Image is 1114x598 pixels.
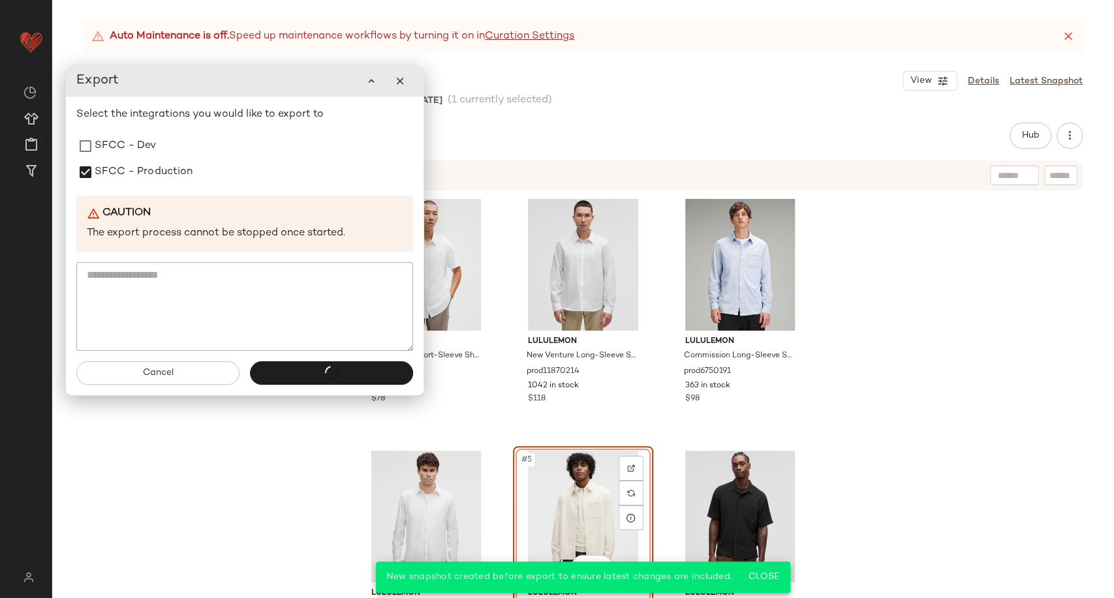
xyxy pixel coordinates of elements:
[910,76,932,86] span: View
[684,366,731,378] span: prod6750191
[675,199,806,331] img: LM3FB2S_048568_1
[748,572,780,582] span: Close
[571,555,613,578] button: View
[675,451,806,582] img: LM3EZ5S_0001_1
[528,336,638,348] span: lululemon
[685,336,796,348] span: lululemon
[76,361,240,385] button: Cancel
[743,565,785,589] button: Close
[518,199,649,331] img: LM3FJZS_0002_1
[518,451,649,582] img: LM3GA7S_033454_1
[1010,123,1051,149] button: Hub
[684,350,794,362] span: Commission Long-Sleeve Shirt Pocket
[1021,130,1040,141] span: Hub
[485,29,574,44] a: Curation Settings
[76,107,413,123] p: Select the integrations you would like to export to
[18,29,44,55] img: heart_red.DM2ytmEG.svg
[102,206,151,221] b: Caution
[370,350,480,362] span: Airing Easy Short-Sleeve Shirt
[685,380,730,392] span: 363 in stock
[87,226,403,241] p: The export process cannot be stopped once started.
[23,86,37,99] img: svg%3e
[903,71,957,91] button: View
[142,368,174,378] span: Cancel
[361,451,492,582] img: LM3FK0S_0002_1
[528,393,546,405] span: $118
[91,29,574,44] div: Speed up maintenance workflows by turning it on in
[1010,74,1083,88] a: Latest Snapshot
[110,29,229,44] strong: Auto Maintenance is off.
[520,453,534,466] span: #5
[371,393,385,405] span: $78
[95,159,193,185] label: SFCC - Production
[16,572,41,582] img: svg%3e
[95,133,157,159] label: SFCC - Dev
[627,464,635,472] img: svg%3e
[968,74,999,88] a: Details
[685,393,700,405] span: $98
[527,350,637,362] span: New Venture Long-Sleeve Shirt Classic-Fit
[527,366,580,378] span: prod11870214
[627,489,635,497] img: svg%3e
[448,93,552,108] span: (1 currently selected)
[386,572,732,582] span: New snapshot created before export to ensure latest changes are included.
[371,336,482,348] span: lululemon
[528,380,579,392] span: 1042 in stock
